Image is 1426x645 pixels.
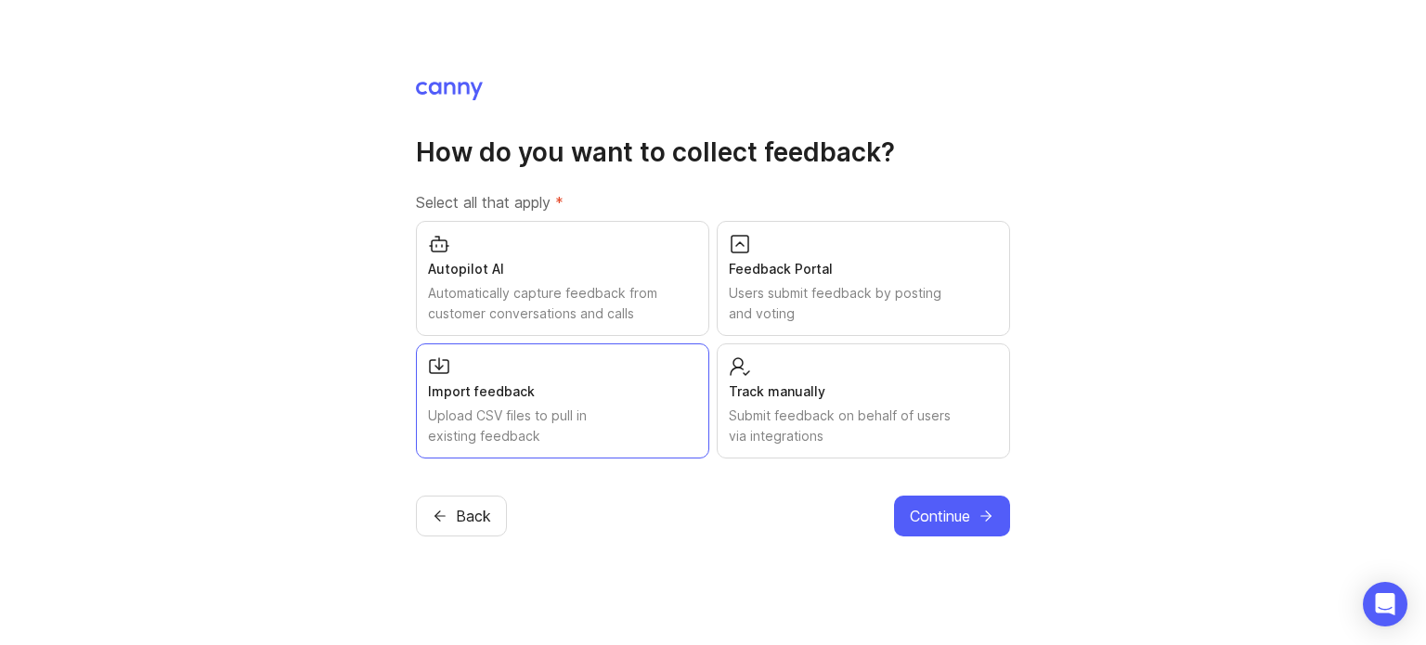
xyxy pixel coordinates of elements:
div: Autopilot AI [428,259,697,279]
div: Users submit feedback by posting and voting [729,283,998,324]
div: Submit feedback on behalf of users via integrations [729,406,998,446]
button: Import feedbackUpload CSV files to pull in existing feedback [416,343,709,458]
img: Canny Home [416,82,483,100]
div: Feedback Portal [729,259,998,279]
button: Feedback PortalUsers submit feedback by posting and voting [717,221,1010,336]
div: Automatically capture feedback from customer conversations and calls [428,283,697,324]
div: Upload CSV files to pull in existing feedback [428,406,697,446]
button: Autopilot AIAutomatically capture feedback from customer conversations and calls [416,221,709,336]
button: Continue [894,496,1010,536]
h1: How do you want to collect feedback? [416,135,1010,169]
button: Back [416,496,507,536]
span: Back [456,505,491,527]
div: Open Intercom Messenger [1363,582,1407,626]
button: Track manuallySubmit feedback on behalf of users via integrations [717,343,1010,458]
label: Select all that apply [416,191,1010,213]
span: Continue [910,505,970,527]
div: Import feedback [428,381,697,402]
div: Track manually [729,381,998,402]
